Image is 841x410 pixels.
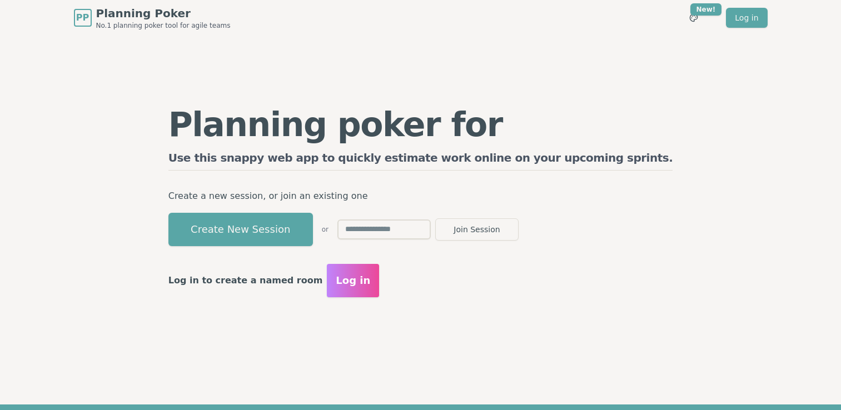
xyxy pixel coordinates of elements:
a: Log in [726,8,767,28]
span: Planning Poker [96,6,231,21]
span: or [322,225,329,234]
span: No.1 planning poker tool for agile teams [96,21,231,30]
p: Log in to create a named room [168,273,323,288]
button: Join Session [435,218,519,241]
button: New! [684,8,704,28]
div: New! [690,3,722,16]
p: Create a new session, or join an existing one [168,188,673,204]
span: PP [76,11,89,24]
h2: Use this snappy web app to quickly estimate work online on your upcoming sprints. [168,150,673,171]
a: PPPlanning PokerNo.1 planning poker tool for agile teams [74,6,231,30]
span: Log in [336,273,370,288]
button: Log in [327,264,379,297]
button: Create New Session [168,213,313,246]
h1: Planning poker for [168,108,673,141]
